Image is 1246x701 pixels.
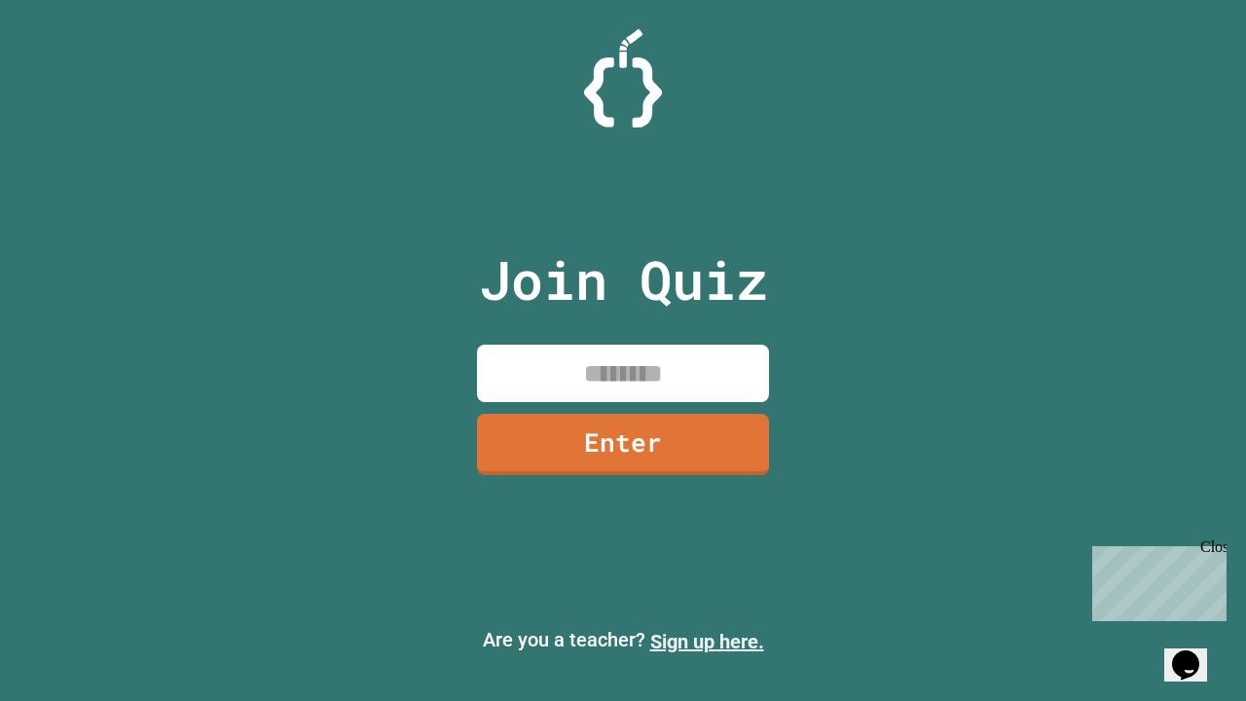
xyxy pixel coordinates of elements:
a: Sign up here. [650,630,764,653]
div: Chat with us now!Close [8,8,134,124]
p: Join Quiz [479,240,768,320]
iframe: chat widget [1084,538,1227,621]
a: Enter [477,414,769,475]
iframe: chat widget [1164,623,1227,682]
img: Logo.svg [584,29,662,128]
p: Are you a teacher? [16,625,1230,656]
